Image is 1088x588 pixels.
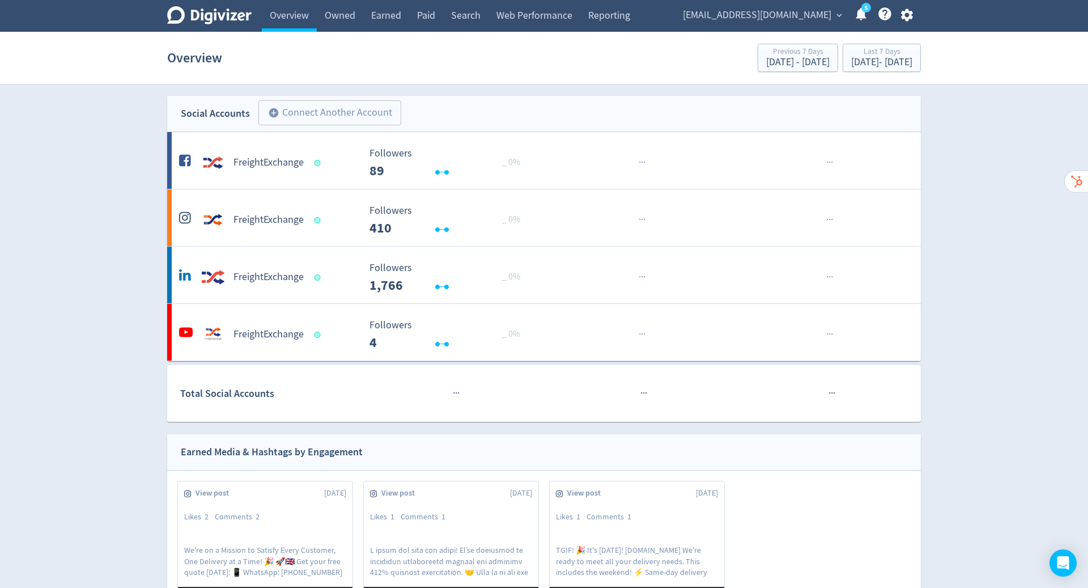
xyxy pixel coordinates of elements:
[215,511,266,523] div: Comments
[683,6,831,24] span: [EMAIL_ADDRESS][DOMAIN_NAME]
[324,488,346,499] span: [DATE]
[828,386,831,400] span: ·
[314,160,324,166] span: Data last synced: 15 Sep 2025, 4:01am (AEST)
[441,511,445,522] span: 1
[643,155,645,170] span: ·
[627,511,631,522] span: 1
[314,217,324,223] span: Data last synced: 14 Sep 2025, 8:02pm (AEST)
[766,57,830,67] div: [DATE] - [DATE]
[181,105,250,122] div: Social Accounts
[828,270,831,284] span: ·
[831,270,833,284] span: ·
[364,320,534,350] svg: Followers ---
[826,270,828,284] span: ·
[180,386,361,402] div: Total Social Accounts
[831,213,833,227] span: ·
[639,327,641,341] span: ·
[167,40,222,76] h1: Overview
[586,511,637,523] div: Comments
[233,270,304,284] h5: FreightExchange
[455,386,457,400] span: ·
[167,247,921,303] a: FreightExchange undefinedFreightExchange Followers --- _ 0% Followers 1,766 ······
[1049,549,1077,577] div: Open Intercom Messenger
[641,213,643,227] span: ·
[826,213,828,227] span: ·
[370,545,532,577] p: L ipsum dol sita con adipi! El’se doeiusmod te incididun utlaboreetd magnaal eni adminimv 412% qu...
[205,511,209,522] span: 2
[567,488,607,499] span: View post
[861,3,871,12] a: 5
[233,156,304,170] h5: FreightExchange
[641,270,643,284] span: ·
[843,44,921,72] button: Last 7 Days[DATE]- [DATE]
[314,332,324,338] span: Data last synced: 14 Sep 2025, 3:02pm (AEST)
[268,107,279,119] span: add_circle
[256,511,260,522] span: 2
[202,151,224,174] img: FreightExchange undefined
[833,386,835,400] span: ·
[645,386,647,400] span: ·
[202,266,224,289] img: FreightExchange undefined
[181,444,363,460] div: Earned Media & Hashtags by Engagement
[184,511,215,523] div: Likes
[233,213,304,227] h5: FreightExchange
[250,102,401,125] a: Connect Another Account
[370,511,401,523] div: Likes
[556,545,718,577] p: TGIF! 🎉 It's [DATE]! [DOMAIN_NAME] We're ready to meet all your delivery needs. This includes the...
[258,100,401,125] button: Connect Another Account
[696,488,718,499] span: [DATE]
[401,511,452,523] div: Comments
[826,155,828,170] span: ·
[766,48,830,57] div: Previous 7 Days
[758,44,838,72] button: Previous 7 Days[DATE] - [DATE]
[643,386,645,400] span: ·
[453,386,455,400] span: ·
[851,57,912,67] div: [DATE] - [DATE]
[364,205,534,235] svg: Followers ---
[643,270,645,284] span: ·
[828,213,831,227] span: ·
[834,10,844,20] span: expand_more
[502,156,520,168] span: _ 0%
[167,304,921,361] a: FreightExchange undefinedFreightExchange Followers --- _ 0% Followers 4 ······
[639,270,641,284] span: ·
[639,155,641,170] span: ·
[314,274,324,281] span: Data last synced: 14 Sep 2025, 11:01pm (AEST)
[643,213,645,227] span: ·
[831,155,833,170] span: ·
[502,328,520,340] span: _ 0%
[639,213,641,227] span: ·
[502,271,520,282] span: _ 0%
[831,327,833,341] span: ·
[851,48,912,57] div: Last 7 Days
[202,323,224,346] img: FreightExchange undefined
[556,511,586,523] div: Likes
[826,327,828,341] span: ·
[828,327,831,341] span: ·
[390,511,394,522] span: 1
[364,148,534,178] svg: Followers ---
[167,189,921,246] a: FreightExchange undefinedFreightExchange Followers --- _ 0% Followers 410 ······
[457,386,460,400] span: ·
[641,327,643,341] span: ·
[641,155,643,170] span: ·
[510,488,532,499] span: [DATE]
[831,386,833,400] span: ·
[865,4,868,12] text: 5
[502,214,520,225] span: _ 0%
[167,132,921,189] a: FreightExchange undefinedFreightExchange Followers --- _ 0% Followers 89 ······
[202,209,224,231] img: FreightExchange undefined
[576,511,580,522] span: 1
[679,6,845,24] button: [EMAIL_ADDRESS][DOMAIN_NAME]
[195,488,235,499] span: View post
[184,545,346,577] p: We're on a Mission to Satisfy Every Customer, One Delivery at a Time! 🎉 🚀🇬🇧 Get your free quote [...
[364,263,534,293] svg: Followers ---
[828,155,831,170] span: ·
[640,386,643,400] span: ·
[233,328,304,341] h5: FreightExchange
[643,327,645,341] span: ·
[381,488,421,499] span: View post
